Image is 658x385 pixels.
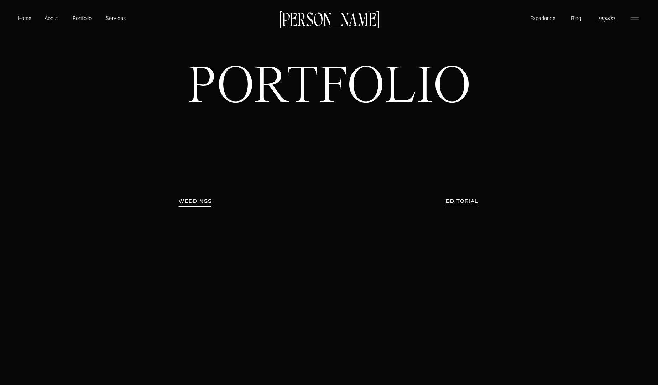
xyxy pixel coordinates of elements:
h1: PORTFOLIO [175,64,483,160]
a: [PERSON_NAME] [275,11,383,26]
a: EDITORIAL [436,198,488,205]
a: About [43,14,59,21]
a: Home [16,14,33,22]
a: Portfolio [69,14,95,22]
a: Blog [569,14,583,21]
a: WEDDINGS [173,198,218,205]
a: Services [105,14,126,22]
a: Inquire [597,14,616,22]
a: Experience [529,14,557,22]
